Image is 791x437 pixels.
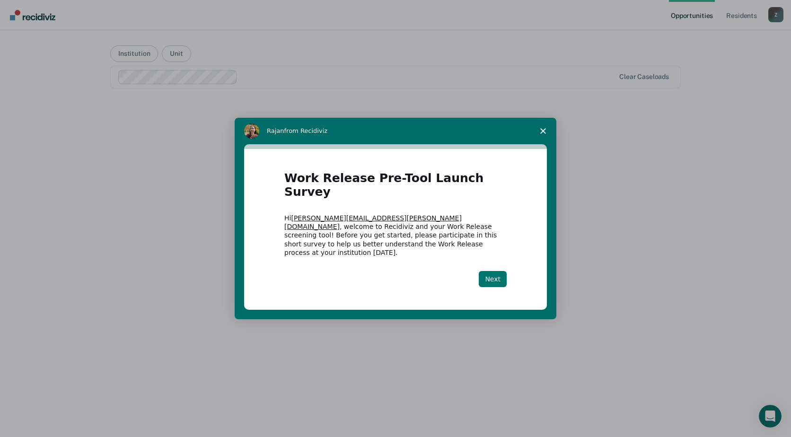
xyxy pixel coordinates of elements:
h1: Work Release Pre-Tool Launch Survey [284,172,507,204]
a: [PERSON_NAME][EMAIL_ADDRESS][PERSON_NAME][DOMAIN_NAME] [284,214,462,230]
div: Hi , welcome to Recidiviz and your Work Release screening tool! Before you get started, please pa... [284,214,507,257]
button: Next [479,271,507,287]
span: Close survey [530,118,556,144]
span: from Recidiviz [284,127,328,134]
img: Profile image for Rajan [244,123,259,139]
span: Rajan [267,127,284,134]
